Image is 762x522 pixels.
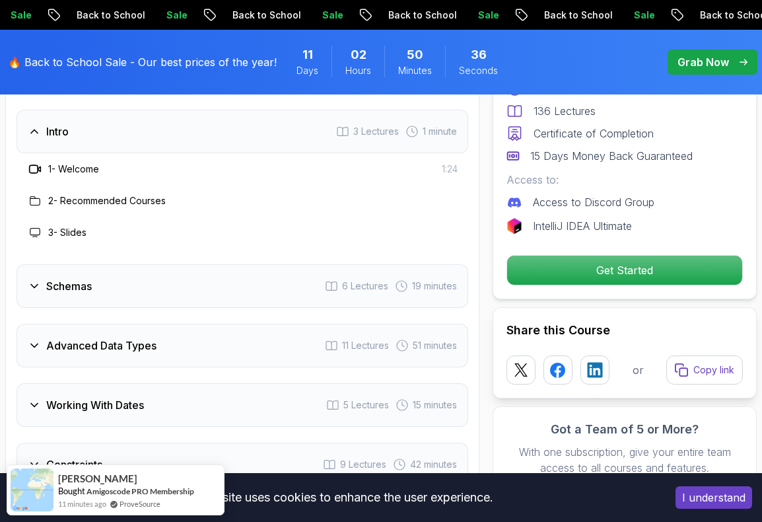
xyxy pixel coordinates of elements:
[506,255,743,285] button: Get Started
[87,486,194,496] a: Amigoscode PRO Membership
[48,226,87,239] h3: 3 - Slides
[366,9,456,22] p: Back to School
[54,9,144,22] p: Back to School
[351,46,366,64] span: 2 Hours
[17,443,468,486] button: Constraints9 Lectures 42 minutes
[8,54,277,70] p: 🔥 Back to School Sale - Our best prices of the year!
[666,355,743,385] button: Copy link
[459,64,498,77] span: Seconds
[407,46,423,64] span: 50 Minutes
[10,483,656,512] div: This website uses cookies to enhance the user experience.
[300,9,342,22] p: Sale
[46,397,144,413] h3: Working With Dates
[506,218,522,234] img: jetbrains logo
[533,218,632,234] p: IntelliJ IDEA Ultimate
[120,498,160,509] a: ProveSource
[534,126,654,141] p: Certificate of Completion
[345,64,371,77] span: Hours
[677,54,729,70] p: Grab Now
[17,110,468,153] button: Intro3 Lectures 1 minute
[46,338,156,354] h3: Advanced Data Types
[48,194,166,207] h3: 2 - Recommended Courses
[507,256,742,285] p: Get Started
[353,125,399,138] span: 3 Lectures
[342,339,389,352] span: 11 Lectures
[398,64,432,77] span: Minutes
[611,9,654,22] p: Sale
[46,457,102,472] h3: Constraints
[46,278,92,294] h3: Schemas
[342,280,388,293] span: 6 Lectures
[302,46,313,64] span: 11 Days
[17,264,468,308] button: Schemas6 Lectures 19 minutes
[296,64,318,77] span: Days
[534,103,596,119] p: 136 Lectures
[675,486,752,509] button: Accept cookies
[423,125,457,138] span: 1 minute
[471,46,487,64] span: 36 Seconds
[522,9,611,22] p: Back to School
[442,163,458,176] span: 1:24
[340,458,386,471] span: 9 Lectures
[506,321,743,340] h2: Share this Course
[48,163,99,176] h3: 1 - Welcome
[343,398,389,412] span: 5 Lectures
[506,420,743,439] h3: Got a Team of 5 or More?
[693,363,734,377] p: Copy link
[506,172,743,188] p: Access to:
[210,9,300,22] p: Back to School
[46,124,69,139] h3: Intro
[11,468,53,511] img: provesource social proof notification image
[410,458,457,471] span: 42 minutes
[17,324,468,367] button: Advanced Data Types11 Lectures 51 minutes
[17,383,468,427] button: Working With Dates5 Lectures 15 minutes
[412,280,457,293] span: 19 minutes
[506,444,743,476] p: With one subscription, give your entire team access to all courses and features.
[413,339,457,352] span: 51 minutes
[530,148,693,164] p: 15 Days Money Back Guaranteed
[58,486,85,496] span: Bought
[456,9,498,22] p: Sale
[58,473,137,484] span: [PERSON_NAME]
[58,498,106,509] span: 11 minutes ago
[413,398,457,412] span: 15 minutes
[144,9,186,22] p: Sale
[633,362,644,378] p: or
[533,194,654,210] p: Access to Discord Group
